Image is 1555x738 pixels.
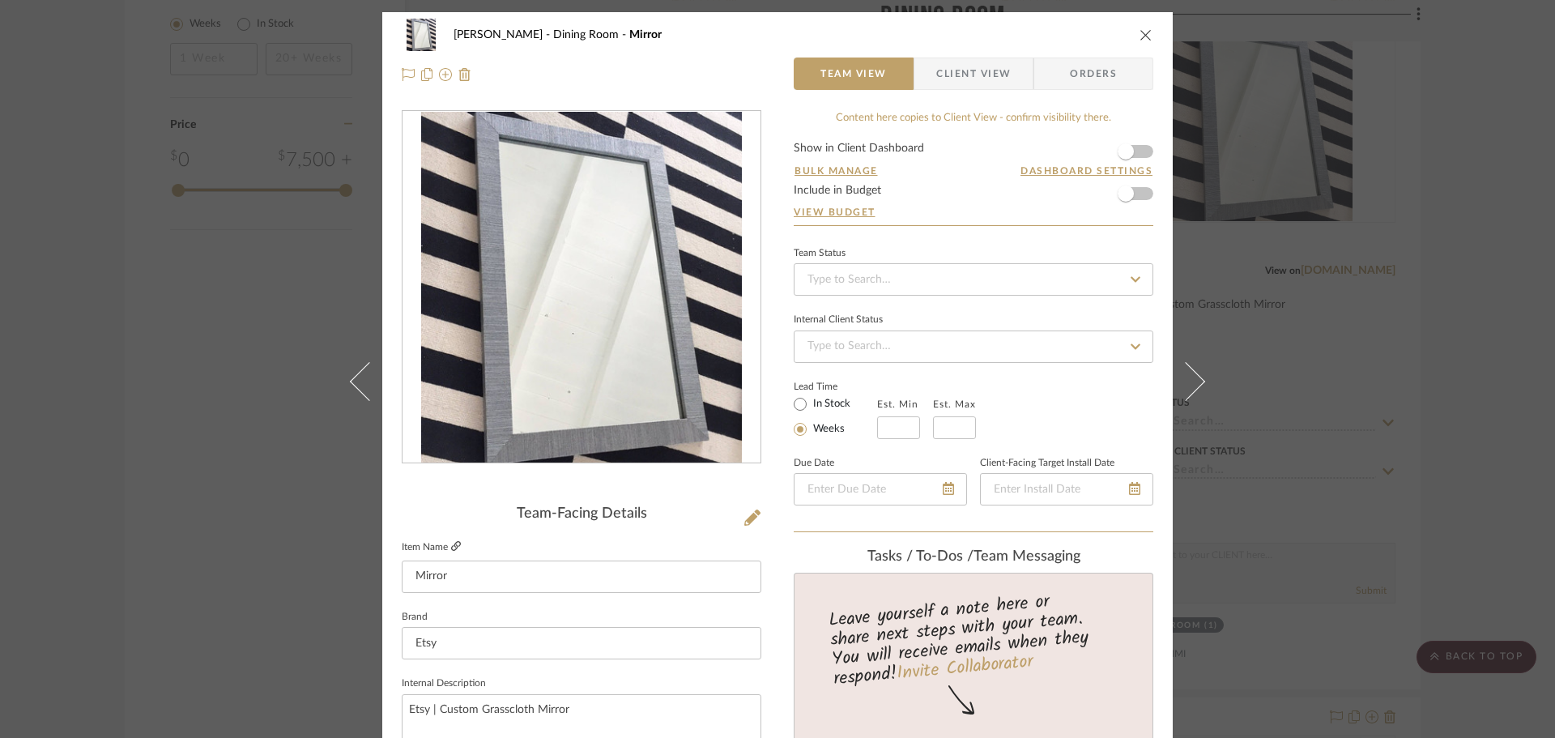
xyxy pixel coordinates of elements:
[792,584,1156,693] div: Leave yourself a note here or share next steps with your team. You will receive emails when they ...
[794,473,967,506] input: Enter Due Date
[421,112,742,463] img: 09150efa-e403-4a36-9403-17a31ddc6b9f_436x436.jpg
[402,680,486,688] label: Internal Description
[794,110,1153,126] div: Content here copies to Client View - confirm visibility there.
[402,613,428,621] label: Brand
[458,68,471,81] img: Remove from project
[402,19,441,51] img: 09150efa-e403-4a36-9403-17a31ddc6b9f_48x40.jpg
[402,561,761,593] input: Enter Item Name
[933,399,976,410] label: Est. Max
[810,397,850,412] label: In Stock
[794,548,1153,566] div: team Messaging
[1020,164,1153,178] button: Dashboard Settings
[794,459,834,467] label: Due Date
[1052,58,1135,90] span: Orders
[794,316,883,324] div: Internal Client Status
[936,58,1011,90] span: Client View
[794,206,1153,219] a: View Budget
[403,112,760,463] div: 0
[820,58,887,90] span: Team View
[402,506,761,523] div: Team-Facing Details
[877,399,918,410] label: Est. Min
[980,459,1114,467] label: Client-Facing Target Install Date
[794,379,877,394] label: Lead Time
[810,422,845,437] label: Weeks
[402,540,461,554] label: Item Name
[454,29,553,41] span: [PERSON_NAME]
[794,263,1153,296] input: Type to Search…
[402,627,761,659] input: Enter Brand
[1139,28,1153,42] button: close
[896,648,1034,689] a: Invite Collaborator
[794,394,877,439] mat-radio-group: Select item type
[980,473,1153,506] input: Enter Install Date
[553,29,629,41] span: Dining Room
[629,29,662,41] span: Mirror
[794,164,879,178] button: Bulk Manage
[867,549,973,564] span: Tasks / To-Dos /
[794,331,1153,363] input: Type to Search…
[794,250,846,258] div: Team Status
